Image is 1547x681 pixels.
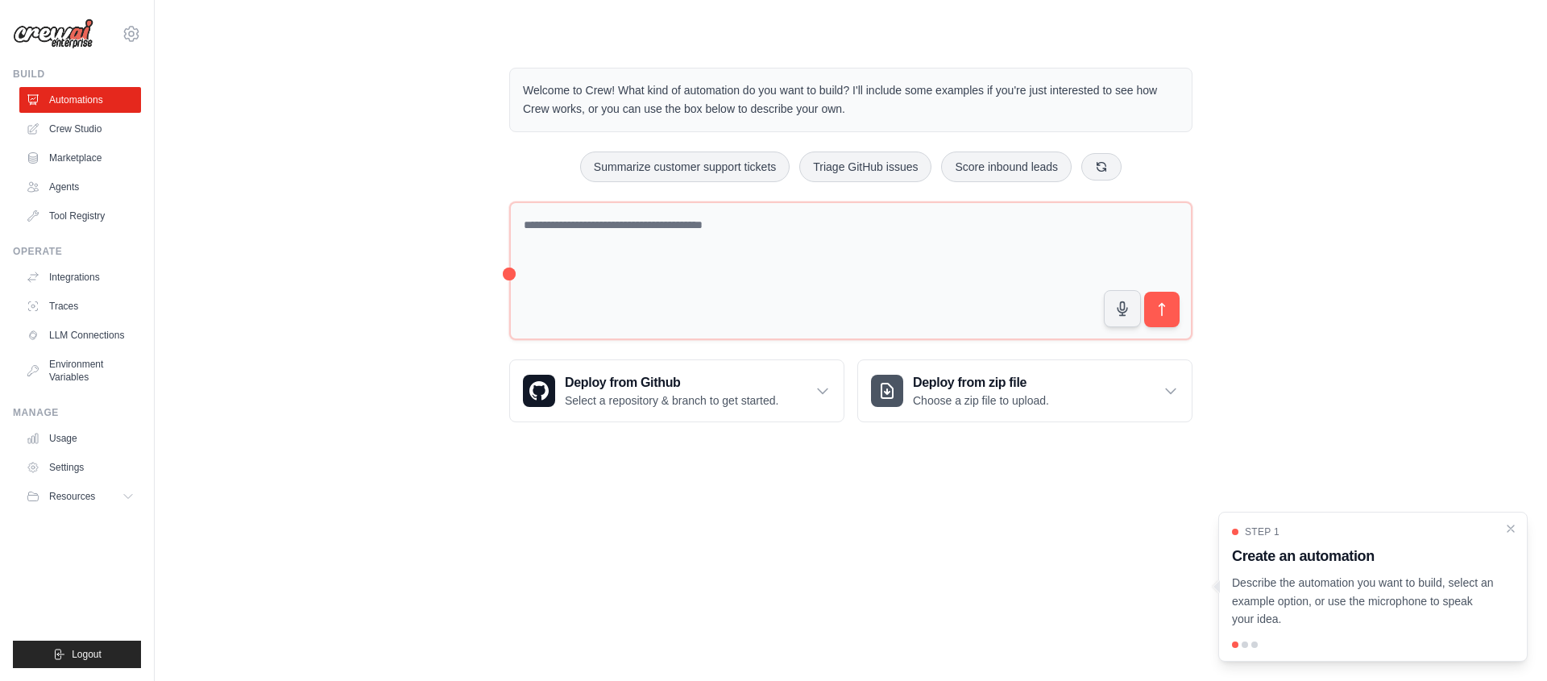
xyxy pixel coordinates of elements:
div: 聊天小组件 [1466,604,1547,681]
span: Step 1 [1245,525,1279,538]
button: Logout [13,641,141,668]
a: Tool Registry [19,203,141,229]
button: Triage GitHub issues [799,152,931,182]
button: Score inbound leads [941,152,1072,182]
button: Summarize customer support tickets [580,152,790,182]
p: Select a repository & branch to get started. [565,392,778,409]
a: Agents [19,174,141,200]
div: Operate [13,245,141,258]
h3: Deploy from zip file [913,373,1049,392]
a: Traces [19,293,141,319]
a: Crew Studio [19,116,141,142]
p: Welcome to Crew! What kind of automation do you want to build? I'll include some examples if you'... [523,81,1179,118]
a: Integrations [19,264,141,290]
a: LLM Connections [19,322,141,348]
img: Logo [13,19,93,49]
p: Choose a zip file to upload. [913,392,1049,409]
p: Describe the automation you want to build, select an example option, or use the microphone to spe... [1232,574,1495,629]
a: Marketplace [19,145,141,171]
div: Build [13,68,141,81]
h3: Create an automation [1232,545,1495,567]
div: Manage [13,406,141,419]
a: Environment Variables [19,351,141,390]
a: Automations [19,87,141,113]
button: Close walkthrough [1504,522,1517,535]
iframe: Chat Widget [1466,604,1547,681]
span: Resources [49,490,95,503]
a: Settings [19,455,141,480]
button: Resources [19,484,141,509]
h3: Deploy from Github [565,373,778,392]
span: Logout [72,648,102,661]
a: Usage [19,426,141,451]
